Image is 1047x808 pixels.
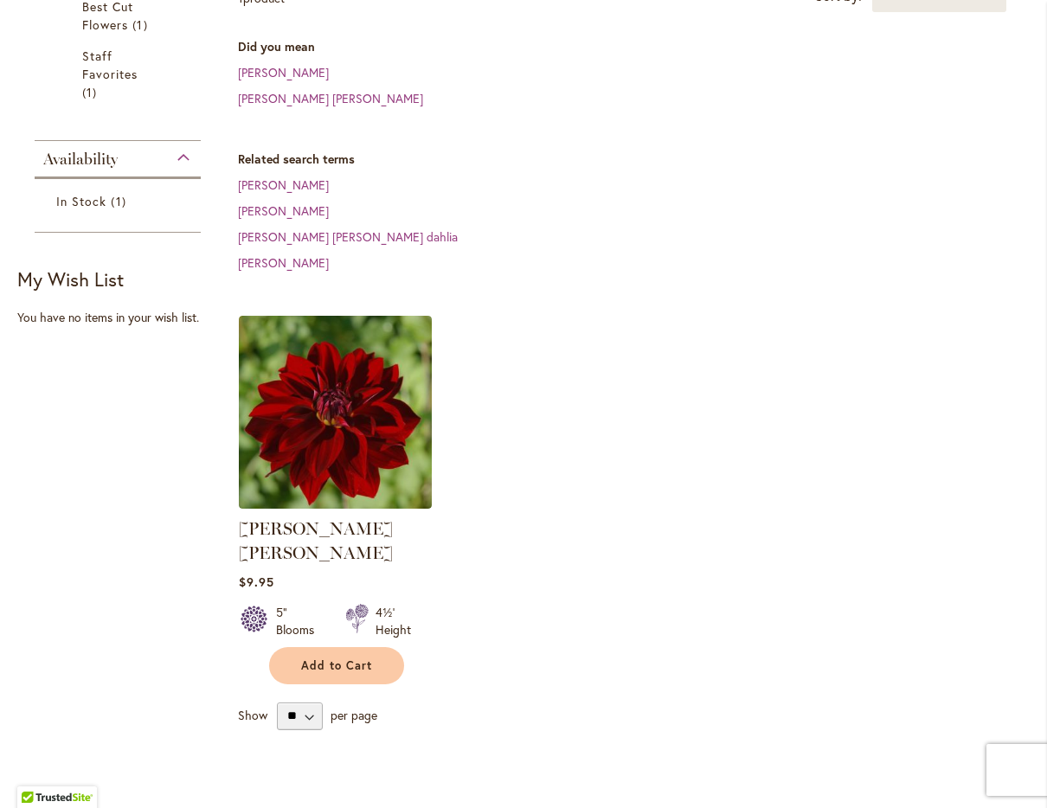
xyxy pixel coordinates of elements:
[239,518,393,563] a: [PERSON_NAME] [PERSON_NAME]
[111,192,130,210] span: 1
[56,192,183,210] a: In Stock 1
[238,254,329,271] a: [PERSON_NAME]
[82,47,157,101] a: Staff Favorites
[239,316,432,509] img: DEBORA RENAE
[238,38,1030,55] dt: Did you mean
[269,647,404,684] button: Add to Cart
[276,604,324,638] div: 5" Blooms
[82,48,138,82] span: Staff Favorites
[239,496,432,512] a: DEBORA RENAE
[238,202,329,219] a: [PERSON_NAME]
[238,64,329,80] a: [PERSON_NAME]
[17,309,228,326] div: You have no items in your wish list.
[17,266,124,292] strong: My Wish List
[238,176,329,193] a: [PERSON_NAME]
[13,747,61,795] iframe: Launch Accessibility Center
[56,193,106,209] span: In Stock
[132,16,151,34] span: 1
[238,151,1030,168] dt: Related search terms
[82,83,101,101] span: 1
[239,574,273,590] span: $9.95
[238,706,267,722] span: Show
[301,658,372,673] span: Add to Cart
[238,228,458,245] a: [PERSON_NAME] [PERSON_NAME] dahlia
[376,604,411,638] div: 4½' Height
[43,150,118,169] span: Availability
[331,706,377,722] span: per page
[238,90,423,106] a: [PERSON_NAME] [PERSON_NAME]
